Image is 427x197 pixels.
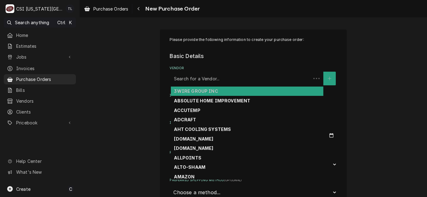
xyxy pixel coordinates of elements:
span: Pricebook [16,119,63,126]
a: Bills [4,85,76,95]
p: Please provide the following information to create your purchase order: [170,37,337,43]
a: Go to Help Center [4,156,76,166]
span: Ctrl [57,19,65,26]
a: Invoices [4,63,76,74]
span: Search anything [15,19,49,26]
div: CSI [US_STATE][GEOGRAPHIC_DATA] [16,6,62,12]
span: Jobs [16,54,63,60]
span: Home [16,32,73,38]
strong: 3WIRE GROUP INC [174,88,218,94]
button: Navigate back [134,4,143,14]
a: Purchase Orders [4,74,76,84]
div: Vendor [170,66,337,85]
div: Issue Date [170,120,337,142]
input: yyyy-mm-dd [170,129,337,142]
label: Preferred Shipping Method [170,178,337,183]
label: Issue Date [170,120,337,125]
strong: ALTO-SHAAM [174,164,205,170]
strong: [DOMAIN_NAME] [174,146,213,151]
div: Inventory Location [170,93,337,113]
label: Inventory Location [170,93,337,98]
div: TL [66,4,74,13]
strong: ALLPOINTS [174,155,201,160]
a: Go to Jobs [4,52,76,62]
strong: ACCUTEMP [174,108,200,113]
label: Vendor [170,66,337,71]
strong: ADCRAFT [174,117,196,122]
span: ( optional ) [224,178,242,182]
span: Bills [16,87,73,93]
span: Help Center [16,158,72,164]
span: C [69,186,72,192]
a: Clients [4,107,76,117]
span: Purchase Orders [93,6,128,12]
span: Create [16,186,30,192]
button: Create New Vendor [323,72,336,85]
div: CSI Kansas City's Avatar [6,4,14,13]
strong: [DOMAIN_NAME] [174,136,213,141]
a: Purchase Orders [82,4,131,14]
a: Estimates [4,41,76,51]
a: Home [4,30,76,40]
a: Go to What's New [4,167,76,177]
svg: Create New Vendor [328,76,331,81]
span: What's New [16,169,72,175]
span: Estimates [16,43,73,49]
span: K [69,19,72,26]
strong: AMAZON [174,174,195,179]
span: Clients [16,109,73,115]
div: Preferred Shipping Carrier [170,150,337,170]
a: Vendors [4,96,76,106]
div: Torey Lopez's Avatar [66,4,74,13]
span: New Purchase Order [143,5,200,13]
span: Invoices [16,65,73,72]
span: Purchase Orders [16,76,73,83]
button: Search anythingCtrlK [4,17,76,28]
div: C [6,4,14,13]
label: Preferred Shipping Carrier [170,150,337,155]
strong: ABSOLUTE HOME IMPROVEMENT [174,98,250,103]
legend: Basic Details [170,52,337,60]
a: Go to Pricebook [4,118,76,128]
strong: AHT COOLING SYSTEMS [174,127,231,132]
span: Vendors [16,98,73,104]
